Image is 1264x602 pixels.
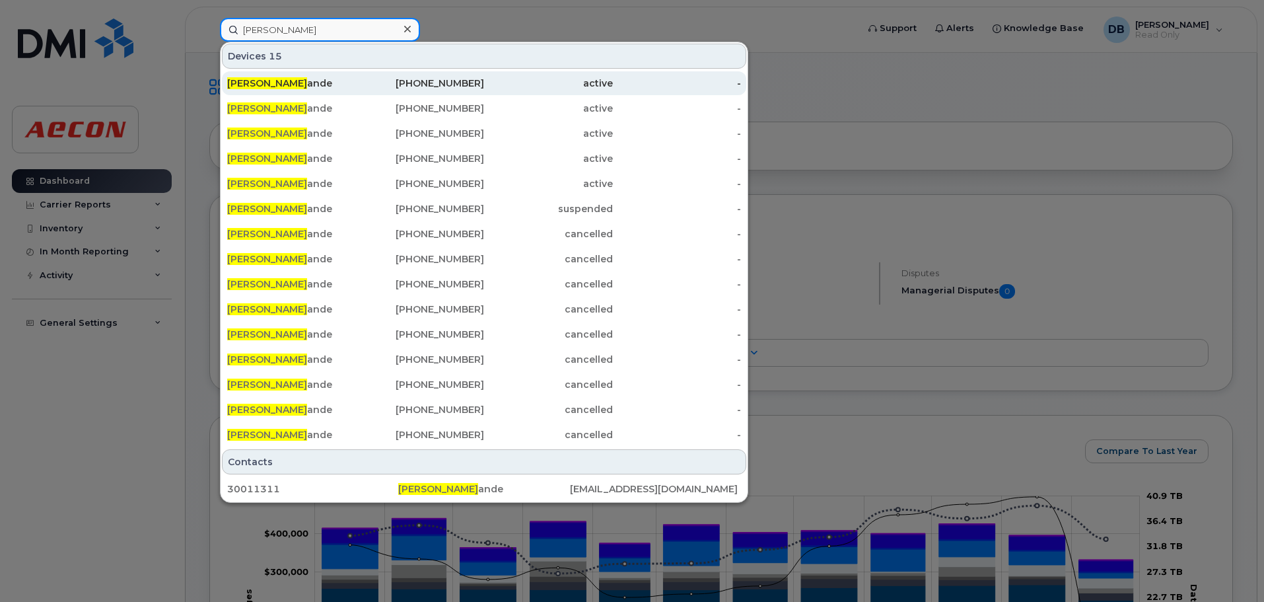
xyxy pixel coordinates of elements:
div: [EMAIL_ADDRESS][DOMAIN_NAME] [570,482,741,496]
div: ande [227,328,356,341]
span: [PERSON_NAME] [227,303,307,315]
a: [PERSON_NAME]ande[PHONE_NUMBER]suspended- [222,197,746,221]
div: - [613,202,742,215]
div: - [613,428,742,441]
a: [PERSON_NAME]ande[PHONE_NUMBER]active- [222,96,746,120]
span: [PERSON_NAME] [398,483,478,495]
div: ande [227,252,356,266]
div: [PHONE_NUMBER] [356,127,485,140]
div: cancelled [484,278,613,291]
div: cancelled [484,378,613,391]
div: [PHONE_NUMBER] [356,252,485,266]
div: - [613,127,742,140]
a: [PERSON_NAME]ande[PHONE_NUMBER]cancelled- [222,297,746,321]
div: active [484,77,613,90]
a: [PERSON_NAME]ande[PHONE_NUMBER]cancelled- [222,348,746,371]
div: ande [227,428,356,441]
span: [PERSON_NAME] [227,404,307,416]
div: ande [227,77,356,90]
div: ande [227,378,356,391]
div: ande [227,202,356,215]
span: [PERSON_NAME] [227,429,307,441]
div: - [613,303,742,316]
span: [PERSON_NAME] [227,379,307,391]
div: cancelled [484,403,613,416]
div: active [484,152,613,165]
div: [PHONE_NUMBER] [356,152,485,165]
div: ande [227,353,356,366]
a: 30011311[PERSON_NAME]ande[EMAIL_ADDRESS][DOMAIN_NAME] [222,477,746,501]
div: [PHONE_NUMBER] [356,428,485,441]
div: cancelled [484,252,613,266]
div: ande [227,177,356,190]
div: [PHONE_NUMBER] [356,77,485,90]
div: [PHONE_NUMBER] [356,227,485,241]
div: Devices [222,44,746,69]
a: [PERSON_NAME]ande[PHONE_NUMBER]active- [222,147,746,170]
a: [PERSON_NAME]ande[PHONE_NUMBER]cancelled- [222,423,746,447]
div: - [613,227,742,241]
span: [PERSON_NAME] [227,253,307,265]
a: [PERSON_NAME]ande[PHONE_NUMBER]active- [222,71,746,95]
a: [PERSON_NAME]ande[PHONE_NUMBER]cancelled- [222,222,746,246]
div: [PHONE_NUMBER] [356,353,485,366]
div: cancelled [484,328,613,341]
div: cancelled [484,303,613,316]
div: 30011311 [227,482,398,496]
a: [PERSON_NAME]ande[PHONE_NUMBER]active- [222,122,746,145]
div: ande [227,303,356,316]
div: ande [227,278,356,291]
div: [PHONE_NUMBER] [356,278,485,291]
div: - [613,278,742,291]
div: [PHONE_NUMBER] [356,378,485,391]
div: suspended [484,202,613,215]
div: [PHONE_NUMBER] [356,102,485,115]
div: [PHONE_NUMBER] [356,202,485,215]
span: [PERSON_NAME] [227,102,307,114]
div: - [613,102,742,115]
a: [PERSON_NAME]ande[PHONE_NUMBER]cancelled- [222,247,746,271]
div: - [613,252,742,266]
span: [PERSON_NAME] [227,153,307,165]
div: active [484,102,613,115]
div: ande [227,152,356,165]
span: [PERSON_NAME] [227,128,307,139]
div: - [613,378,742,391]
div: cancelled [484,227,613,241]
div: [PHONE_NUMBER] [356,403,485,416]
div: cancelled [484,353,613,366]
div: - [613,403,742,416]
span: [PERSON_NAME] [227,278,307,290]
a: [PERSON_NAME]ande[PHONE_NUMBER]cancelled- [222,398,746,422]
div: Contacts [222,449,746,474]
div: ande [227,127,356,140]
span: [PERSON_NAME] [227,203,307,215]
a: [PERSON_NAME]ande[PHONE_NUMBER]active- [222,172,746,196]
div: [PHONE_NUMBER] [356,328,485,341]
div: active [484,177,613,190]
span: [PERSON_NAME] [227,178,307,190]
span: [PERSON_NAME] [227,77,307,89]
div: active [484,127,613,140]
span: [PERSON_NAME] [227,328,307,340]
div: - [613,353,742,366]
span: 15 [269,50,282,63]
a: [PERSON_NAME]ande[PHONE_NUMBER]cancelled- [222,322,746,346]
span: [PERSON_NAME] [227,228,307,240]
div: cancelled [484,428,613,441]
div: - [613,152,742,165]
div: ande [227,102,356,115]
div: [PHONE_NUMBER] [356,177,485,190]
div: ande [227,403,356,416]
a: [PERSON_NAME]ande[PHONE_NUMBER]cancelled- [222,272,746,296]
a: [PERSON_NAME]ande[PHONE_NUMBER]cancelled- [222,373,746,396]
div: - [613,77,742,90]
span: [PERSON_NAME] [227,354,307,365]
div: ande [227,227,356,241]
div: - [613,177,742,190]
div: ande [398,482,569,496]
div: [PHONE_NUMBER] [356,303,485,316]
div: - [613,328,742,341]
